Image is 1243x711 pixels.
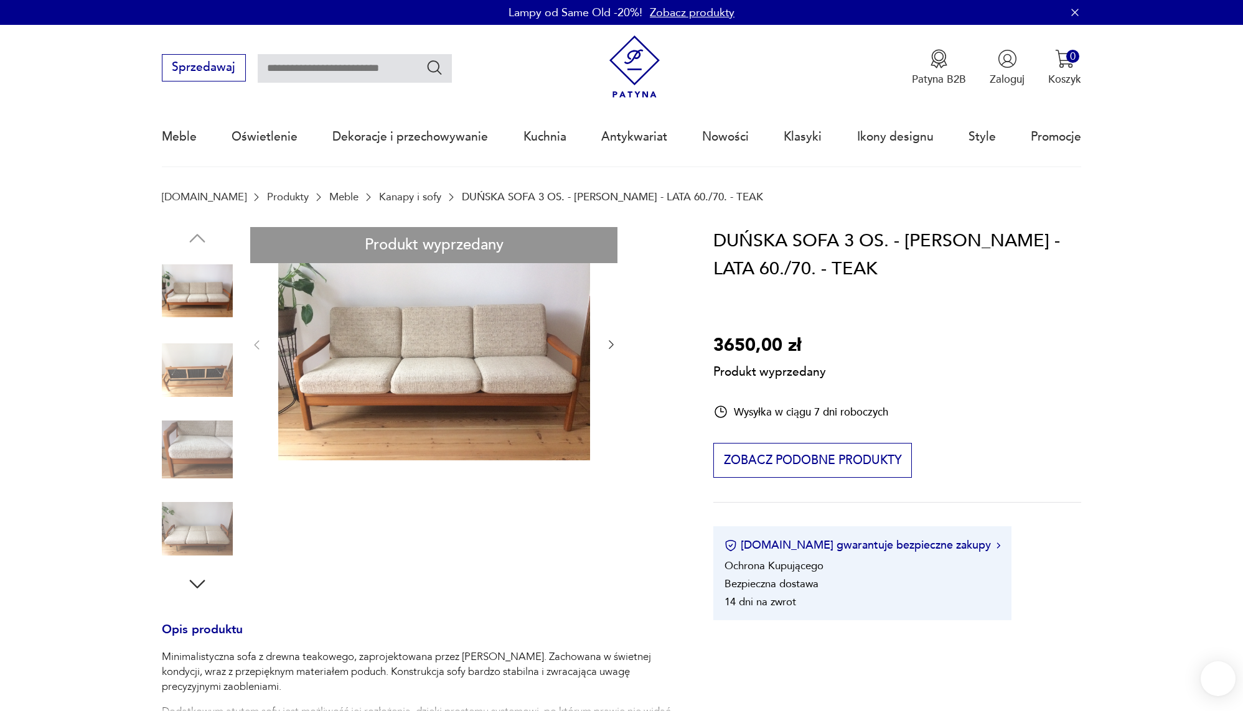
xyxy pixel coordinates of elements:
p: Minimalistyczna sofa z drewna teakowego, zaprojektowana przez [PERSON_NAME]. Zachowana w świetnej... [162,649,678,694]
p: Koszyk [1048,72,1081,86]
a: Dekoracje i przechowywanie [332,108,488,165]
button: Szukaj [426,58,444,77]
img: Ikona certyfikatu [725,539,737,552]
button: Sprzedawaj [162,54,246,81]
a: Meble [162,108,197,165]
p: 3650,00 zł [713,332,826,360]
div: Wysyłka w ciągu 7 dni roboczych [713,404,888,419]
h3: Opis produktu [162,625,678,650]
button: Zaloguj [990,49,1025,86]
a: Style [969,108,996,165]
img: Ikonka użytkownika [998,49,1017,68]
a: Ikony designu [857,108,934,165]
button: Zobacz podobne produkty [713,443,912,478]
a: Klasyki [784,108,822,165]
iframe: Smartsupp widget button [1201,661,1236,696]
a: Kanapy i sofy [379,191,441,203]
a: [DOMAIN_NAME] [162,191,246,203]
li: Bezpieczna dostawa [725,577,819,591]
p: DUŃSKA SOFA 3 OS. - [PERSON_NAME] - LATA 60./70. - TEAK [462,191,763,203]
h1: DUŃSKA SOFA 3 OS. - [PERSON_NAME] - LATA 60./70. - TEAK [713,227,1081,284]
img: Ikona koszyka [1055,49,1074,68]
a: Promocje [1031,108,1081,165]
p: Zaloguj [990,72,1025,86]
div: 0 [1066,50,1079,63]
a: Kuchnia [523,108,566,165]
p: Produkt wyprzedany [713,360,826,381]
a: Meble [329,191,359,203]
li: 14 dni na zwrot [725,595,796,609]
a: Nowości [702,108,749,165]
img: Patyna - sklep z meblami i dekoracjami vintage [603,35,666,98]
p: Patyna B2B [912,72,966,86]
li: Ochrona Kupującego [725,559,823,573]
p: Lampy od Same Old -20%! [509,5,642,21]
a: Sprzedawaj [162,63,246,73]
img: Ikona strzałki w prawo [997,542,1000,549]
a: Antykwariat [601,108,667,165]
a: Produkty [267,191,309,203]
a: Ikona medaluPatyna B2B [912,49,966,86]
button: 0Koszyk [1048,49,1081,86]
a: Zobacz produkty [650,5,734,21]
button: [DOMAIN_NAME] gwarantuje bezpieczne zakupy [725,537,1000,553]
img: Ikona medalu [929,49,949,68]
button: Patyna B2B [912,49,966,86]
a: Oświetlenie [232,108,298,165]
